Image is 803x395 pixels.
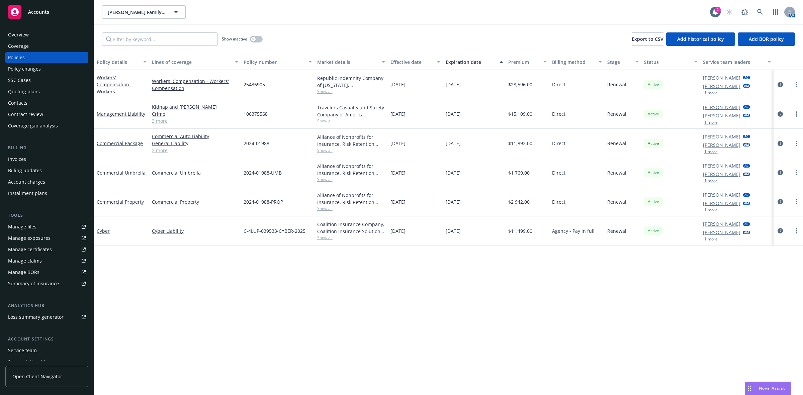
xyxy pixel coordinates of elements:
div: Billing [5,144,88,151]
button: 1 more [704,150,718,154]
a: Quoting plans [5,86,88,97]
div: Lines of coverage [152,59,231,66]
a: Workers' Compensation [97,74,131,102]
span: Open Client Navigator [12,373,62,380]
div: Republic Indemnity Company of [US_STATE], [GEOGRAPHIC_DATA] Indemnity [317,75,385,89]
div: Drag to move [745,382,753,395]
span: Accounts [28,9,49,15]
button: Export to CSV [632,32,663,46]
button: Billing method [549,54,605,70]
div: Overview [8,29,29,40]
a: [PERSON_NAME] [703,133,740,140]
div: Policy number [244,59,304,66]
div: Coverage [8,41,29,52]
span: - Workers Compensation [97,81,131,102]
a: Billing updates [5,165,88,176]
span: Nova Assist [759,385,785,391]
a: Manage files [5,221,88,232]
a: Crime [152,110,238,117]
span: Renewal [607,140,626,147]
div: Manage exposures [8,233,51,243]
div: Policy changes [8,64,41,74]
span: 2024-01988-PROP [244,198,283,205]
a: Workers' Compensation - Workers' Compensation [152,78,238,92]
span: [DATE] [446,81,461,88]
a: [PERSON_NAME] [703,112,740,119]
div: Alliance of Nonprofits for Insurance, Risk Retention Group, Inc., Nonprofits Insurance Alliance o... [317,133,385,147]
span: $11,499.00 [508,227,532,234]
a: circleInformation [776,198,784,206]
span: Renewal [607,110,626,117]
span: [DATE] [390,81,406,88]
div: Tools [5,212,88,219]
span: [DATE] [390,227,406,234]
span: [DATE] [446,140,461,147]
span: [DATE] [390,198,406,205]
a: Manage claims [5,256,88,266]
a: Commercial Property [97,199,144,205]
div: Stage [607,59,631,66]
a: Commercial Auto Liability [152,133,238,140]
span: Show all [317,147,385,153]
div: Effective date [390,59,433,66]
div: Manage claims [8,256,42,266]
div: Analytics hub [5,302,88,309]
a: Contract review [5,109,88,120]
span: Direct [552,140,565,147]
a: Policies [5,52,88,63]
span: Show all [317,118,385,124]
div: Service team leaders [703,59,764,66]
span: [DATE] [446,227,461,234]
span: Active [647,82,660,88]
div: 2 [715,7,721,13]
a: more [792,81,800,89]
div: Quoting plans [8,86,40,97]
span: [DATE] [446,169,461,176]
span: [DATE] [446,198,461,205]
a: [PERSON_NAME] [703,104,740,111]
div: Alliance of Nonprofits for Insurance, Risk Retention Group, Inc., Nonprofits Insurance Alliance o... [317,192,385,206]
span: Active [647,111,660,117]
div: Manage certificates [8,244,52,255]
span: Renewal [607,198,626,205]
a: Sales relationships [5,357,88,367]
a: Invoices [5,154,88,165]
div: Alliance of Nonprofits for Insurance, Risk Retention Group, Inc., Nonprofits Insurance Alliance o... [317,163,385,177]
span: $15,109.00 [508,110,532,117]
div: Contacts [8,98,27,108]
span: Show all [317,89,385,94]
div: Billing method [552,59,595,66]
span: Direct [552,81,565,88]
span: Direct [552,110,565,117]
div: Billing updates [8,165,42,176]
a: circleInformation [776,110,784,118]
span: $2,942.00 [508,198,530,205]
a: [PERSON_NAME] [703,229,740,236]
span: Add historical policy [677,36,724,42]
div: Service team [8,345,37,356]
span: Renewal [607,81,626,88]
a: [PERSON_NAME] [703,162,740,169]
a: Installment plans [5,188,88,199]
a: more [792,227,800,235]
span: Active [647,199,660,205]
a: circleInformation [776,227,784,235]
a: 2 more [152,147,238,154]
span: Manage exposures [5,233,88,243]
a: Coverage [5,41,88,52]
span: Direct [552,169,565,176]
a: [PERSON_NAME] [703,191,740,198]
span: [DATE] [446,110,461,117]
a: Start snowing [723,5,736,19]
span: Show inactive [222,36,247,42]
a: [PERSON_NAME] [703,141,740,149]
div: Coverage gap analysis [8,120,58,131]
a: circleInformation [776,81,784,89]
span: Show all [317,206,385,211]
span: [DATE] [390,110,406,117]
a: Manage BORs [5,267,88,278]
button: Policy details [94,54,149,70]
a: 3 more [152,117,238,124]
span: 2024-01988-UMB [244,169,282,176]
button: 1 more [704,208,718,212]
